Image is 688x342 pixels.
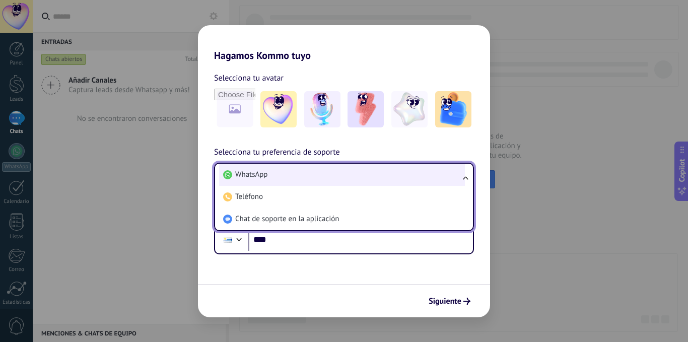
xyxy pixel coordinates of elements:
[218,229,237,250] div: Uruguay: + 598
[348,91,384,127] img: -3.jpeg
[235,170,267,180] span: WhatsApp
[424,293,475,310] button: Siguiente
[235,214,339,224] span: Chat de soporte en la aplicación
[435,91,471,127] img: -5.jpeg
[304,91,340,127] img: -2.jpeg
[198,25,490,61] h2: Hagamos Kommo tuyo
[260,91,297,127] img: -1.jpeg
[214,72,284,85] span: Selecciona tu avatar
[391,91,428,127] img: -4.jpeg
[214,146,340,159] span: Selecciona tu preferencia de soporte
[235,192,263,202] span: Teléfono
[429,298,461,305] span: Siguiente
